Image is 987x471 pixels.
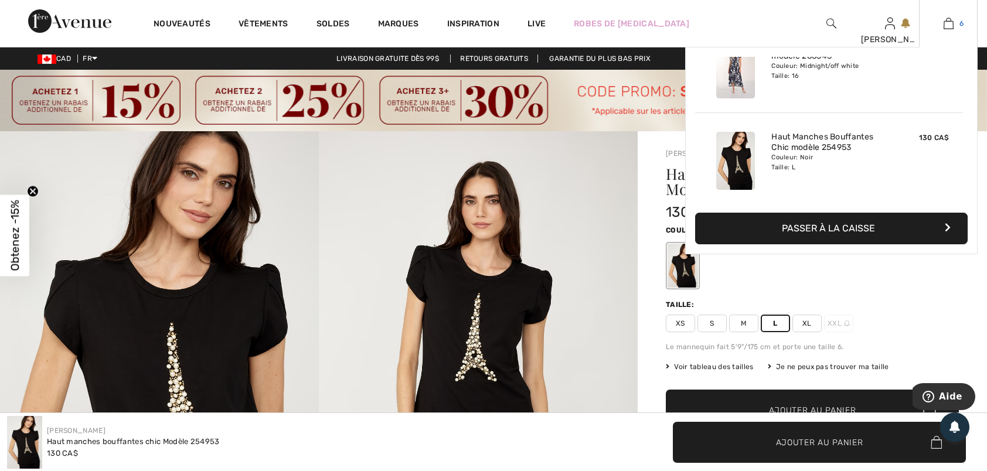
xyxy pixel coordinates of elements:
span: FR [83,54,97,63]
img: Bag.svg [931,436,942,449]
div: Couleur: Midnight/off white Taille: 16 [771,62,887,80]
span: Couleur: [666,226,703,234]
h1: Haut manches bouffantes chic Modèle 254953 [666,166,910,197]
span: Ajouter au panier [776,436,863,448]
a: Retours gratuits [450,54,538,63]
a: Live [527,18,546,30]
span: XS [666,315,695,332]
div: Noir [668,244,698,288]
div: [PERSON_NAME] [861,33,918,46]
span: XXL [824,315,853,332]
div: Couleur: Noir Taille: L [771,153,887,172]
img: Mon panier [944,16,954,30]
div: Taille: [666,299,696,310]
iframe: Ouvre un widget dans lequel vous pouvez trouver plus d’informations [913,383,975,412]
a: Soldes [316,19,350,31]
a: Livraison gratuite dès 99$ [327,54,448,63]
a: Haut Manches Bouffantes Chic modèle 254953 [771,132,887,153]
a: Nouveautés [154,19,210,31]
img: 1ère Avenue [28,9,111,33]
a: [PERSON_NAME] [666,149,724,158]
img: Canadian Dollar [38,54,56,64]
span: Ajouter au panier [769,404,856,417]
span: 130 CA$ [919,134,949,142]
img: Robe Portefeuille Fleurie modèle 266343 [716,40,755,98]
img: Mes infos [885,16,895,30]
a: Se connecter [885,18,895,29]
img: ring-m.svg [844,320,850,326]
a: Marques [378,19,419,31]
div: Je ne peux pas trouver ma taille [768,361,889,372]
img: Haut Manches Bouffantes Chic mod&egrave;le 254953 [7,416,42,469]
span: 6 [959,18,964,29]
span: Obtenez -15% [8,200,22,271]
span: Inspiration [447,19,499,31]
a: 6 [920,16,977,30]
a: Garantie du plus bas prix [540,54,660,63]
span: S [697,315,727,332]
span: 130 CA$ [47,449,78,458]
div: Le mannequin fait 5'9"/175 cm et porte une taille 6. [666,342,959,352]
img: recherche [826,16,836,30]
button: Passer à la caisse [695,213,968,244]
span: CAD [38,54,76,63]
span: Voir tableau des tailles [666,361,754,372]
span: 130 CA$ [666,204,721,220]
a: Robes de [MEDICAL_DATA] [574,18,689,30]
button: Ajouter au panier [673,422,966,463]
a: [PERSON_NAME] [47,426,105,435]
span: M [729,315,758,332]
div: Haut manches bouffantes chic Modèle 254953 [47,436,220,448]
span: XL [792,315,822,332]
button: Ajouter au panier [666,390,959,431]
span: L [761,315,790,332]
img: Haut Manches Bouffantes Chic modèle 254953 [716,132,755,190]
button: Close teaser [27,186,39,197]
a: Vêtements [239,19,288,31]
